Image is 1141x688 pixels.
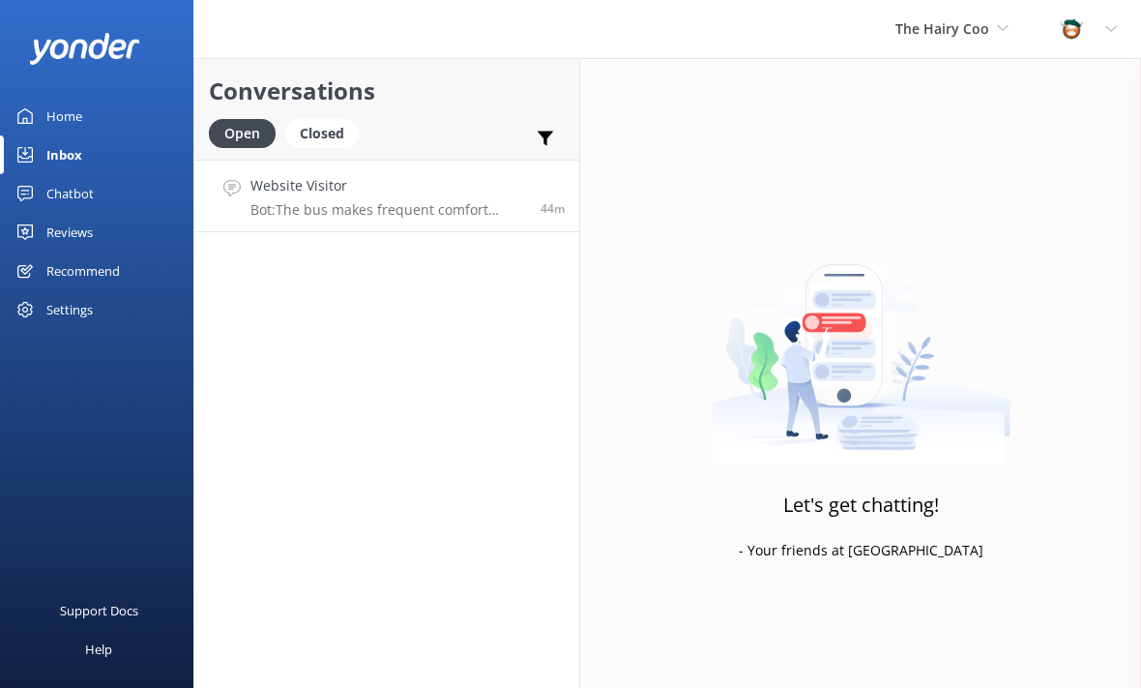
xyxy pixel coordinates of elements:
img: yonder-white-logo.png [29,33,140,65]
div: Chatbot [46,174,94,213]
p: Bot: The bus makes frequent comfort stops, and food is readily available at the majority of stops... [250,201,526,219]
img: 457-1738239164.png [1057,15,1086,44]
div: Closed [285,119,359,148]
p: - Your friends at [GEOGRAPHIC_DATA] [739,540,983,561]
span: Aug 28 2025 02:16pm (UTC +01:00) Europe/Dublin [541,200,565,217]
a: Open [209,122,285,143]
a: Website VisitorBot:The bus makes frequent comfort stops, and food is readily available at the maj... [194,160,579,232]
a: Closed [285,122,368,143]
div: Help [85,630,112,669]
div: Settings [46,290,93,329]
h4: Website Visitor [250,175,526,196]
div: Open [209,119,276,148]
h3: Let's get chatting! [783,490,939,521]
span: The Hairy Coo [895,19,989,38]
h2: Conversations [209,73,565,109]
div: Support Docs [60,591,138,630]
div: Recommend [46,252,120,290]
div: Inbox [46,135,82,174]
div: Reviews [46,213,93,252]
div: Home [46,97,82,135]
img: artwork of a man stealing a conversation from at giant smartphone [712,224,1010,465]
